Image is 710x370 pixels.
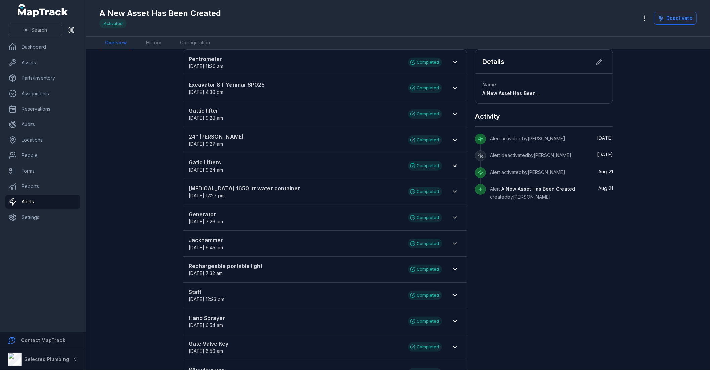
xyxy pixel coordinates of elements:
[5,118,80,131] a: Audits
[189,184,401,192] strong: [MEDICAL_DATA] 1650 ltr water container
[189,245,223,250] time: 9/16/2025, 9:45:42 AM
[490,169,565,175] span: Alert activated by [PERSON_NAME]
[189,184,401,199] a: [MEDICAL_DATA] 1650 ltr water container[DATE] 12:27 pm
[408,317,442,326] div: Completed
[189,245,223,250] span: [DATE] 9:45 am
[408,187,442,196] div: Completed
[189,133,401,147] a: 24” [PERSON_NAME][DATE] 9:27 am
[598,169,613,174] time: 8/21/2025, 7:50:02 AM
[408,213,442,222] div: Completed
[189,210,401,225] a: Generator[DATE] 7:26 am
[597,152,613,157] span: [DATE]
[490,136,565,141] span: Alert activated by [PERSON_NAME]
[5,195,80,209] a: Alerts
[189,167,223,173] span: [DATE] 9:24 am
[189,348,223,354] time: 9/11/2025, 6:50:53 AM
[189,141,223,147] time: 9/22/2025, 9:27:25 AM
[99,19,127,28] div: Activated
[598,169,613,174] span: Aug 21
[5,180,80,193] a: Reports
[99,37,132,49] a: Overview
[31,27,47,33] span: Search
[189,55,401,70] a: Pentrometer[DATE] 11:20 am
[5,87,80,100] a: Assignments
[189,133,401,141] strong: 24” [PERSON_NAME]
[189,262,401,277] a: Rechargeable portable light[DATE] 7:32 am
[189,141,223,147] span: [DATE] 9:27 am
[5,211,80,224] a: Settings
[175,37,215,49] a: Configuration
[189,236,401,244] strong: Jackhammer
[189,193,225,198] span: [DATE] 12:27 pm
[189,314,401,322] strong: Hand Sprayer
[189,89,224,95] time: 9/23/2025, 4:30:37 PM
[5,71,80,85] a: Parts/Inventory
[189,81,401,96] a: Excavator 8T Yanmar SP025[DATE] 4:30 pm
[654,12,697,25] button: Deactivate
[189,107,401,121] a: Gattic lifter[DATE] 9:28 am
[24,356,69,362] strong: Selected Plumbing
[598,185,613,191] span: Aug 21
[189,115,223,121] span: [DATE] 9:28 am
[189,89,224,95] span: [DATE] 4:30 pm
[597,135,613,141] span: [DATE]
[482,82,496,87] span: Name
[189,314,401,329] a: Hand Sprayer[DATE] 6:54 am
[5,56,80,69] a: Assets
[501,186,575,192] span: A New Asset Has Been Created
[189,193,225,198] time: 9/19/2025, 12:27:22 PM
[189,288,401,303] a: Staff[DATE] 12:23 pm
[189,348,223,354] span: [DATE] 6:50 am
[189,296,225,302] span: [DATE] 12:23 pm
[490,152,571,158] span: Alert deactivated by [PERSON_NAME]
[189,158,401,166] strong: Gatic Lifters
[408,239,442,248] div: Completed
[189,55,401,63] strong: Pentrometer
[408,135,442,145] div: Completed
[189,115,223,121] time: 9/22/2025, 9:28:33 AM
[140,37,167,49] a: History
[189,270,223,276] span: [DATE] 7:32 am
[189,288,401,296] strong: Staff
[597,152,613,157] time: 10/1/2025, 7:45:24 AM
[189,167,223,173] time: 9/22/2025, 9:24:16 AM
[482,90,556,96] span: A New Asset Has Been Created
[408,161,442,171] div: Completed
[189,219,223,224] time: 9/19/2025, 7:26:25 AM
[408,58,442,67] div: Completed
[408,109,442,119] div: Completed
[18,4,68,17] a: MapTrack
[5,133,80,147] a: Locations
[189,270,223,276] time: 9/16/2025, 7:32:48 AM
[189,340,401,355] a: Gate Valve Key[DATE] 6:50 am
[597,135,613,141] time: 10/1/2025, 7:45:51 AM
[189,322,223,328] time: 9/11/2025, 6:54:21 AM
[408,291,442,300] div: Completed
[189,158,401,173] a: Gatic Lifters[DATE] 9:24 am
[408,83,442,93] div: Completed
[189,210,401,218] strong: Generator
[408,265,442,274] div: Completed
[5,164,80,178] a: Forms
[189,322,223,328] span: [DATE] 6:54 am
[189,340,401,348] strong: Gate Valve Key
[189,236,401,251] a: Jackhammer[DATE] 9:45 am
[598,185,613,191] time: 8/21/2025, 7:46:45 AM
[189,262,401,270] strong: Rechargeable portable light
[21,337,65,343] strong: Contact MapTrack
[8,24,62,36] button: Search
[5,40,80,54] a: Dashboard
[189,107,401,115] strong: Gattic lifter
[490,186,575,200] span: Alert created by [PERSON_NAME]
[475,112,500,121] h2: Activity
[408,342,442,352] div: Completed
[189,63,224,69] time: 9/24/2025, 11:20:42 AM
[189,219,223,224] span: [DATE] 7:26 am
[189,296,225,302] time: 9/12/2025, 12:23:47 PM
[189,63,224,69] span: [DATE] 11:20 am
[5,102,80,116] a: Reservations
[482,57,504,66] h2: Details
[189,81,401,89] strong: Excavator 8T Yanmar SP025
[99,8,221,19] h1: A New Asset Has Been Created
[5,149,80,162] a: People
